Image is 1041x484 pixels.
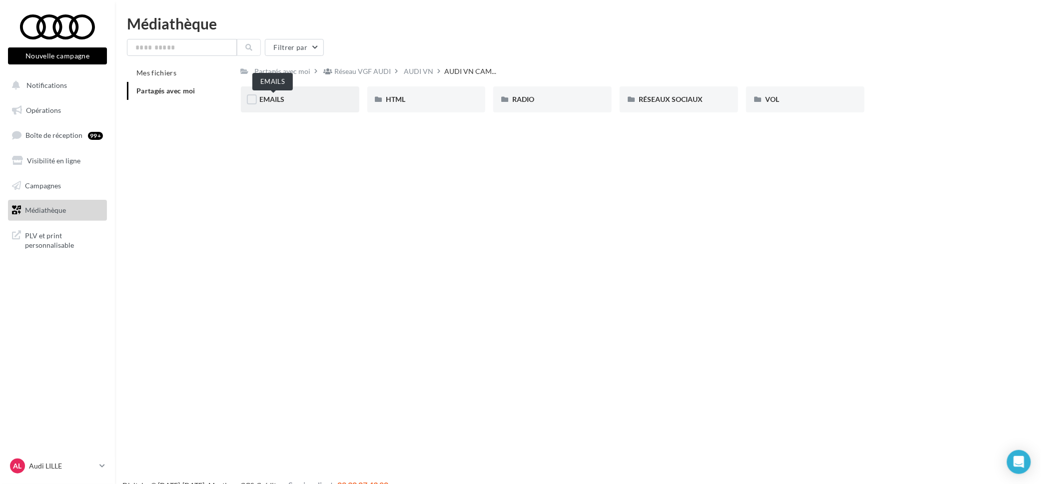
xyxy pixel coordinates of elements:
a: PLV et print personnalisable [6,225,109,254]
span: Opérations [26,106,61,114]
span: Campagnes [25,181,61,189]
span: HTML [386,95,406,103]
a: Opérations [6,100,109,121]
span: RÉSEAUX SOCIAUX [639,95,703,103]
div: Médiathèque [127,16,1029,31]
a: AL Audi LILLE [8,457,107,476]
span: EMAILS [260,95,285,103]
div: 99+ [88,132,103,140]
div: Partagés avec moi [255,66,311,76]
a: Visibilité en ligne [6,150,109,171]
span: AL [13,461,22,471]
a: Campagnes [6,175,109,196]
div: Réseau VGF AUDI [335,66,391,76]
button: Notifications [6,75,105,96]
span: Médiathèque [25,206,66,214]
span: Boîte de réception [25,131,82,139]
span: PLV et print personnalisable [25,229,103,250]
span: Visibilité en ligne [27,156,80,165]
span: Notifications [26,81,67,89]
span: RADIO [512,95,534,103]
button: Filtrer par [265,39,324,56]
button: Nouvelle campagne [8,47,107,64]
div: Open Intercom Messenger [1007,450,1031,474]
a: Boîte de réception99+ [6,124,109,146]
span: Partagés avec moi [136,86,195,95]
span: Mes fichiers [136,68,176,77]
div: AUDI VN [404,66,434,76]
span: AUDI VN CAM... [445,66,497,76]
a: Médiathèque [6,200,109,221]
span: VOL [765,95,779,103]
p: Audi LILLE [29,461,95,471]
div: EMAILS [252,73,293,90]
